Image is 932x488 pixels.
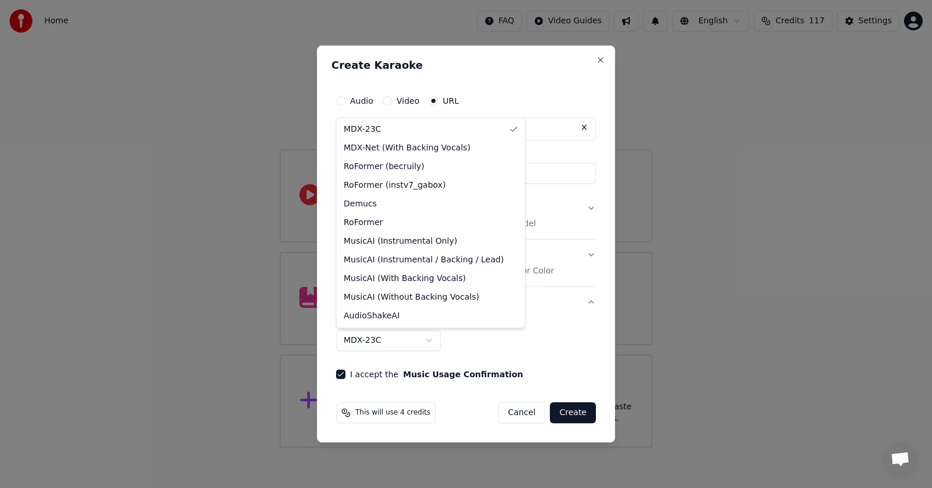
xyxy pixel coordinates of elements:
span: Demucs [344,198,377,210]
span: RoFormer [344,217,383,229]
span: AudioShakeAI [344,310,400,322]
span: MusicAI (Without Backing Vocals) [344,292,479,303]
span: MusicAI (With Backing Vocals) [344,273,466,285]
span: MusicAI (Instrumental Only) [344,236,457,247]
span: MusicAI (Instrumental / Backing / Lead) [344,254,504,266]
span: RoFormer (instv7_gabox) [344,180,446,191]
span: RoFormer (becruily) [344,161,425,173]
span: MDX-Net (With Backing Vocals) [344,142,471,154]
span: MDX-23C [344,124,381,135]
